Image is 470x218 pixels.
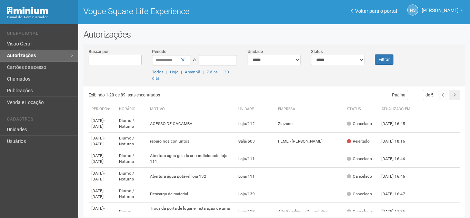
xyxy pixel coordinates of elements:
span: | [181,70,182,74]
label: Unidade [248,49,263,55]
th: Unidade [236,104,275,115]
button: Filtrar [375,54,393,65]
a: Hoje [170,70,178,74]
div: Cancelado [347,174,372,179]
td: [DATE] [89,133,116,150]
span: | [220,70,221,74]
td: Loja/111 [236,150,275,168]
td: Sala/503 [236,133,275,150]
td: [DATE] [89,168,116,185]
td: reparo nos conjuntos [147,133,236,150]
a: Amanhã [185,70,200,74]
label: Período [152,49,167,55]
li: Operacional [7,31,73,38]
span: | [203,70,204,74]
div: Cancelado [347,191,372,197]
th: Atualizado em [379,104,417,115]
label: Status [311,49,323,55]
li: Cadastros [7,117,73,124]
th: Horário [116,104,147,115]
th: Período [89,104,116,115]
td: [DATE] [89,115,116,133]
td: Diurno / Noturno [116,185,147,203]
span: Nicolle Silva [422,1,459,13]
td: Diurno / Noturno [116,168,147,185]
td: [DATE] 18:16 [379,133,417,150]
span: a [193,57,196,62]
td: Descarga de material [147,185,236,203]
td: Diurno / Noturno [116,150,147,168]
div: Exibindo 1-20 de 89 itens encontrados [89,90,274,100]
a: Todos [152,70,163,74]
label: Buscar por [89,49,109,55]
td: [DATE] 16:47 [379,185,417,203]
div: Cancelado [347,209,372,215]
td: Diurno / Noturno [116,115,147,133]
h1: Vogue Square Life Experience [83,7,269,16]
td: Diurno / Noturno [116,133,147,150]
td: Loja/112 [236,115,275,133]
a: [PERSON_NAME] [422,9,463,14]
span: Página de 5 [392,93,433,97]
th: Empresa [275,104,344,115]
td: [DATE] 16:45 [379,115,417,133]
a: 7 dias [207,70,218,74]
td: Abertura água gelada ar condicionado loja 111 [147,150,236,168]
a: NS [407,4,418,15]
h2: Autorizações [83,29,465,40]
th: Status [344,104,379,115]
td: FEME - [PERSON_NAME] [275,133,344,150]
div: Painel do Administrador [7,14,73,20]
td: Loja/111 [236,168,275,185]
div: Cancelado [347,121,372,127]
a: Voltar para o portal [351,8,397,14]
td: [DATE] [89,150,116,168]
td: [DATE] 16:46 [379,150,417,168]
img: Minium [7,7,48,14]
td: ACESSO DE CAÇAMBA [147,115,236,133]
td: Loja/139 [236,185,275,203]
div: Rejeitado [347,138,370,144]
span: | [166,70,167,74]
th: Motivo [147,104,236,115]
td: Zinzane [275,115,344,133]
td: [DATE] 16:46 [379,168,417,185]
div: Cancelado [347,156,372,162]
td: Abertura água potável loja 132 [147,168,236,185]
td: [DATE] [89,185,116,203]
